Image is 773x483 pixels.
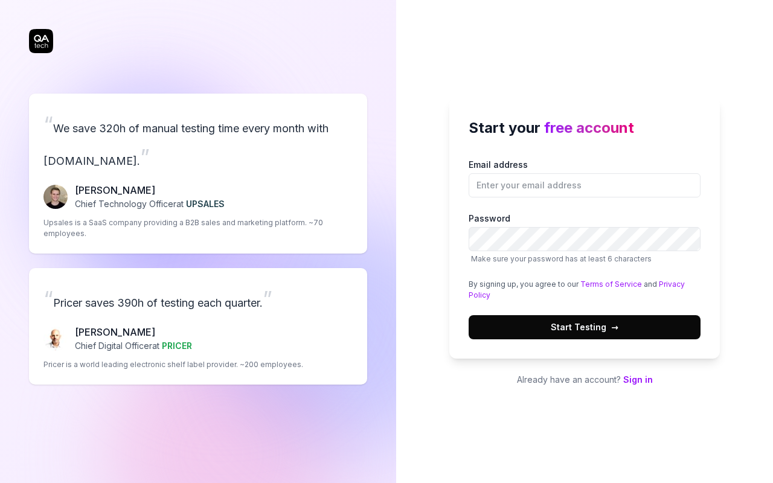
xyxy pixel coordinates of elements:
[29,268,367,385] a: “Pricer saves 390h of testing each quarter.”Chris Chalkitis[PERSON_NAME]Chief Digital Officerat P...
[43,283,353,315] p: Pricer saves 390h of testing each quarter.
[469,279,701,301] div: By signing up, you agree to our and
[471,254,652,263] span: Make sure your password has at least 6 characters
[43,185,68,209] img: Fredrik Seidl
[469,315,701,339] button: Start Testing→
[43,327,68,351] img: Chris Chalkitis
[75,339,192,352] p: Chief Digital Officer at
[75,325,192,339] p: [PERSON_NAME]
[469,117,701,139] h2: Start your
[43,359,303,370] p: Pricer is a world leading electronic shelf label provider. ~200 employees.
[162,341,192,351] span: PRICER
[186,199,225,209] span: UPSALES
[469,227,701,251] input: PasswordMake sure your password has at least 6 characters
[623,374,653,385] a: Sign in
[29,94,367,254] a: “We save 320h of manual testing time every month with [DOMAIN_NAME].”Fredrik Seidl[PERSON_NAME]Ch...
[544,119,634,136] span: free account
[469,212,701,264] label: Password
[75,197,225,210] p: Chief Technology Officer at
[75,183,225,197] p: [PERSON_NAME]
[263,286,272,312] span: ”
[469,173,701,197] input: Email address
[140,144,150,170] span: ”
[43,108,353,173] p: We save 320h of manual testing time every month with [DOMAIN_NAME].
[43,286,53,312] span: “
[43,111,53,138] span: “
[43,217,353,239] p: Upsales is a SaaS company providing a B2B sales and marketing platform. ~70 employees.
[469,280,685,299] a: Privacy Policy
[469,158,701,197] label: Email address
[580,280,642,289] a: Terms of Service
[611,321,618,333] span: →
[449,373,720,386] p: Already have an account?
[551,321,618,333] span: Start Testing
